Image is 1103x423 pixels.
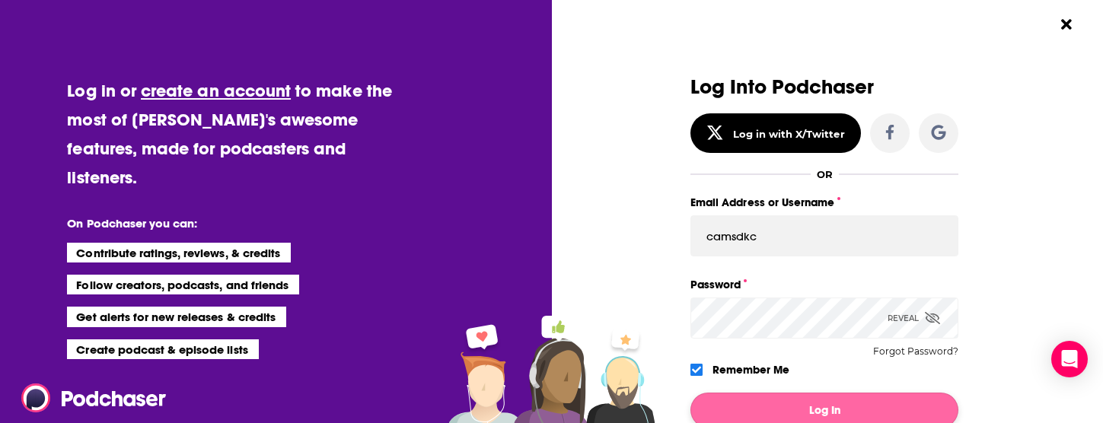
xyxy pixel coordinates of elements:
button: Close Button [1052,10,1081,39]
img: Podchaser - Follow, Share and Rate Podcasts [21,383,167,412]
a: Podchaser - Follow, Share and Rate Podcasts [21,383,155,412]
div: Open Intercom Messenger [1051,341,1088,377]
li: Get alerts for new releases & credits [67,307,285,326]
li: Follow creators, podcasts, and friends [67,275,299,294]
li: Create podcast & episode lists [67,339,258,359]
button: Forgot Password? [873,346,958,357]
label: Email Address or Username [690,192,958,212]
button: Log in with X/Twitter [690,113,861,153]
li: Contribute ratings, reviews, & credits [67,243,291,262]
input: Email Address or Username [690,215,958,256]
h3: Log Into Podchaser [690,76,958,98]
div: OR [817,168,833,180]
div: Reveal [888,297,940,339]
div: Log in with X/Twitter [733,128,845,140]
label: Password [690,275,958,294]
label: Remember Me [712,360,789,380]
li: On Podchaser you can: [67,216,371,231]
a: create an account [141,80,291,101]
